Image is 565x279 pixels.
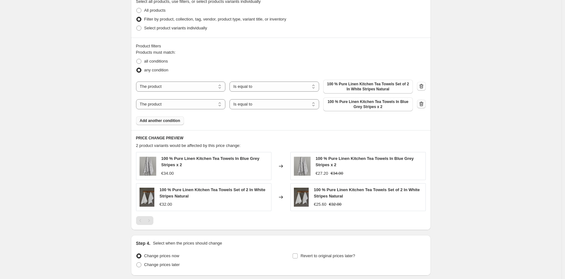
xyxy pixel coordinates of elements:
[300,253,355,258] span: Revert to original prices later?
[159,201,172,208] div: €32.00
[161,156,259,167] span: 100 % Pure Linen Kitchen Tea Towels In Blue Grey Stripes x 2
[136,50,176,55] span: Products must match:
[136,43,426,49] div: Product filters
[144,8,166,13] span: All products
[136,143,241,148] span: 2 product variants would be affected by this price change:
[323,97,413,111] button: 100 % Pure Linen Kitchen Tea Towels In Blue Grey Stripes x 2
[140,118,180,123] span: Add another condition
[327,99,409,109] span: 100 % Pure Linen Kitchen Tea Towels In Blue Grey Stripes x 2
[327,82,409,92] span: 100 % Pure Linen Kitchen Tea Towels Set of 2 In White Stripes Natural
[144,262,180,267] span: Change prices later
[161,170,174,177] div: €34.00
[323,80,413,94] button: 100 % Pure Linen Kitchen Tea Towels Set of 2 In White Stripes Natural
[144,26,207,30] span: Select product variants individually
[329,201,342,208] strike: €32.00
[316,156,414,167] span: 100 % Pure Linen Kitchen Tea Towels In Blue Grey Stripes x 2
[144,253,179,258] span: Change prices now
[136,136,426,141] h6: PRICE CHANGE PREVIEW
[144,17,286,21] span: Filter by product, collection, tag, vendor, product type, variant title, or inventory
[136,216,153,225] nav: Pagination
[144,68,169,72] span: any condition
[314,187,419,198] span: 100 % Pure Linen Kitchen Tea Towels Set of 2 In White Stripes Natural
[294,157,311,176] img: Kitchen_linen_towels_large_blue_grey_stripes_1_80x.jpg
[314,201,326,208] div: €25.60
[331,170,343,177] strike: €34.00
[294,188,309,207] img: EpicLinenPagulbis-290_80x.jpg
[159,187,265,198] span: 100 % Pure Linen Kitchen Tea Towels Set of 2 In White Stripes Natural
[136,240,151,246] h2: Step 4.
[316,170,328,177] div: €27.20
[136,116,184,125] button: Add another condition
[144,59,168,64] span: all conditions
[140,157,156,176] img: Kitchen_linen_towels_large_blue_grey_stripes_1_80x.jpg
[140,188,155,207] img: EpicLinenPagulbis-290_80x.jpg
[153,240,222,246] p: Select when the prices should change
